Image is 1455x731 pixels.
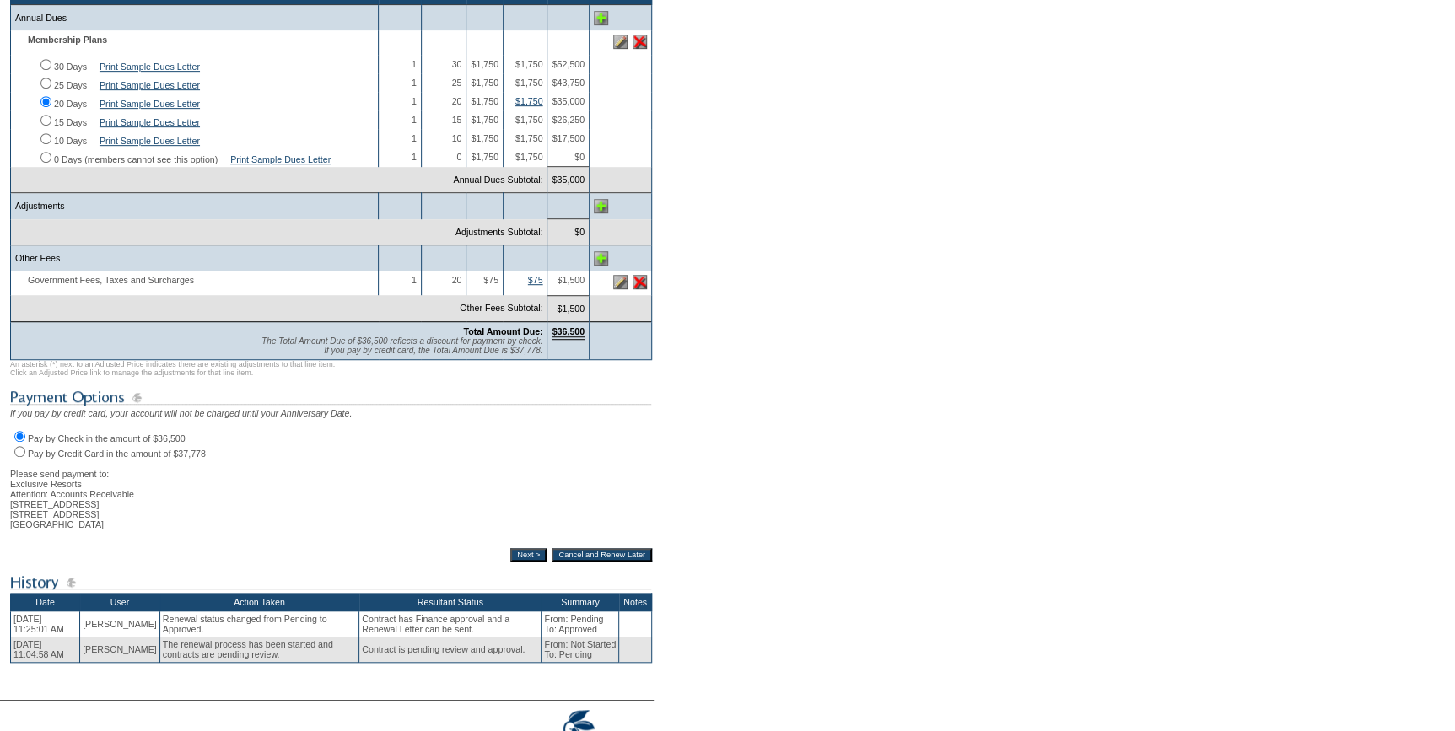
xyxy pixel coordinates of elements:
[613,35,628,49] img: Edit this line item
[456,152,461,162] span: 0
[230,154,331,164] a: Print Sample Dues Letter
[557,275,585,285] span: $1,500
[552,133,585,143] span: $17,500
[547,167,590,193] td: $35,000
[452,275,462,285] span: 20
[552,78,585,88] span: $43,750
[452,133,462,143] span: 10
[412,78,417,88] span: 1
[412,59,417,69] span: 1
[359,611,542,637] td: Contract has Finance approval and a Renewal Letter can be sent.
[11,611,80,637] td: [DATE] 11:25:01 AM
[471,96,498,106] span: $1,750
[159,593,358,611] th: Action Taken
[515,59,543,69] span: $1,750
[452,59,462,69] span: 30
[100,62,200,72] a: Print Sample Dues Letter
[633,35,647,49] img: Delete this line item
[452,96,462,106] span: 20
[471,59,498,69] span: $1,750
[510,548,547,562] input: Next >
[10,387,651,408] img: subTtlPaymentOptions.gif
[10,408,352,418] span: If you pay by credit card, your account will not be charged until your Anniversary Date.
[542,637,619,663] td: From: Not Started To: Pending
[633,275,647,289] img: Delete this line item
[552,59,585,69] span: $52,500
[515,96,543,106] a: $1,750
[11,219,547,245] td: Adjustments Subtotal:
[613,275,628,289] img: Edit this line item
[452,115,462,125] span: 15
[11,637,80,663] td: [DATE] 11:04:58 AM
[515,133,543,143] span: $1,750
[471,78,498,88] span: $1,750
[552,96,585,106] span: $35,000
[100,117,200,127] a: Print Sample Dues Letter
[619,593,652,611] th: Notes
[412,152,417,162] span: 1
[574,152,585,162] span: $0
[594,199,608,213] img: Add Adjustments line item
[515,152,543,162] span: $1,750
[11,5,379,31] td: Annual Dues
[11,193,379,219] td: Adjustments
[547,219,590,245] td: $0
[542,611,619,637] td: From: Pending To: Approved
[515,115,543,125] span: $1,750
[11,295,547,321] td: Other Fees Subtotal:
[100,80,200,90] a: Print Sample Dues Letter
[412,96,417,106] span: 1
[159,637,358,663] td: The renewal process has been started and contracts are pending review.
[28,449,206,459] label: Pay by Credit Card in the amount of $37,778
[54,99,87,109] label: 20 Days
[80,637,160,663] td: [PERSON_NAME]
[542,593,619,611] th: Summary
[528,275,543,285] a: $75
[547,295,590,321] td: $1,500
[159,611,358,637] td: Renewal status changed from Pending to Approved.
[471,152,498,162] span: $1,750
[452,78,462,88] span: 25
[11,167,547,193] td: Annual Dues Subtotal:
[10,572,651,593] img: subTtlHistory.gif
[80,611,160,637] td: [PERSON_NAME]
[471,115,498,125] span: $1,750
[54,136,87,146] label: 10 Days
[412,275,417,285] span: 1
[483,275,498,285] span: $75
[54,154,218,164] label: 0 Days (members cannot see this option)
[594,11,608,25] img: Add Annual Dues line item
[412,133,417,143] span: 1
[80,593,160,611] th: User
[359,637,542,663] td: Contract is pending review and approval.
[359,593,542,611] th: Resultant Status
[54,117,87,127] label: 15 Days
[412,115,417,125] span: 1
[10,459,652,529] div: Please send payment to: Exclusive Resorts Attention: Accounts Receivable [STREET_ADDRESS] [STREET...
[28,433,186,443] label: Pay by Check in the amount of $36,500
[100,136,200,146] a: Print Sample Dues Letter
[471,133,498,143] span: $1,750
[11,593,80,611] th: Date
[54,62,87,72] label: 30 Days
[552,548,652,562] input: Cancel and Renew Later
[11,245,379,271] td: Other Fees
[594,251,608,266] img: Add Other Fees line item
[15,275,202,285] span: Government Fees, Taxes and Surcharges
[515,78,543,88] span: $1,750
[54,80,87,90] label: 25 Days
[28,35,107,45] b: Membership Plans
[10,360,335,377] span: An asterisk (*) next to an Adjusted Price indicates there are existing adjustments to that line i...
[100,99,200,109] a: Print Sample Dues Letter
[552,115,585,125] span: $26,250
[11,321,547,359] td: Total Amount Due:
[261,336,542,355] span: The Total Amount Due of $36,500 reflects a discount for payment by check. If you pay by credit ca...
[552,326,585,340] span: $36,500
